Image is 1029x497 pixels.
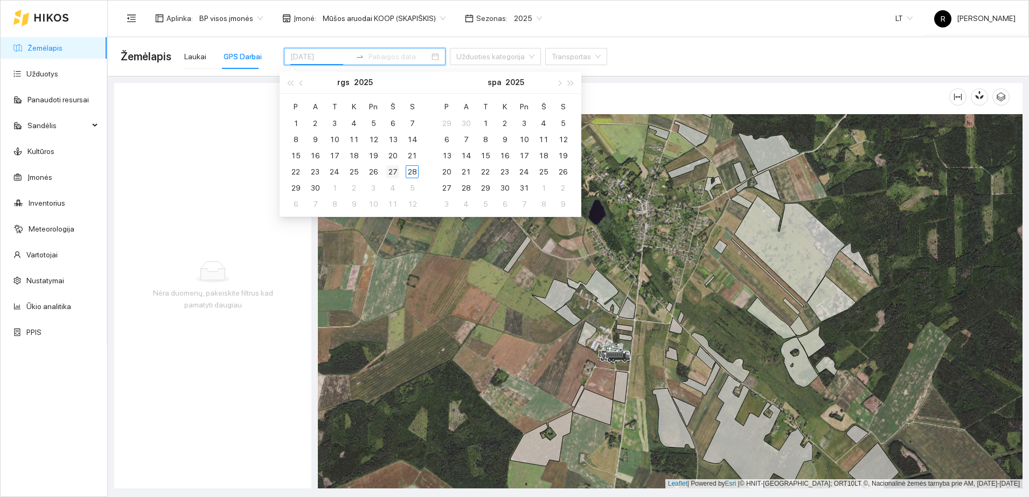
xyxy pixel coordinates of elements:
div: 23 [309,165,322,178]
span: | [738,480,740,487]
div: 24 [518,165,531,178]
div: 26 [557,165,569,178]
div: 30 [498,181,511,194]
td: 2025-09-01 [286,115,305,131]
th: Š [383,98,402,115]
td: 2025-10-03 [364,180,383,196]
td: 2025-10-12 [402,196,422,212]
div: 12 [367,133,380,146]
div: 5 [406,181,419,194]
td: 2025-09-22 [286,164,305,180]
div: 8 [537,198,550,211]
td: 2025-09-18 [344,148,364,164]
span: LT [895,10,913,26]
td: 2025-09-24 [325,164,344,180]
td: 2025-10-17 [514,148,534,164]
td: 2025-09-10 [325,131,344,148]
a: Leaflet [668,480,687,487]
th: A [305,98,325,115]
td: 2025-11-03 [437,196,456,212]
span: 2025 [514,10,542,26]
td: 2025-10-15 [476,148,495,164]
span: swap-right [356,52,364,61]
th: K [495,98,514,115]
td: 2025-10-07 [305,196,325,212]
span: Sezonas : [476,12,507,24]
td: 2025-11-05 [476,196,495,212]
div: 5 [367,117,380,130]
div: 4 [386,181,399,194]
th: S [553,98,573,115]
th: Pn [514,98,534,115]
input: Pabaigos data [369,51,429,62]
td: 2025-10-04 [383,180,402,196]
div: 6 [289,198,302,211]
td: 2025-09-16 [305,148,325,164]
td: 2025-10-10 [364,196,383,212]
div: 27 [440,181,453,194]
td: 2025-09-05 [364,115,383,131]
td: 2025-10-08 [476,131,495,148]
div: 1 [537,181,550,194]
td: 2025-10-07 [456,131,476,148]
div: 23 [498,165,511,178]
div: 10 [367,198,380,211]
td: 2025-09-25 [344,164,364,180]
div: 3 [367,181,380,194]
div: 31 [518,181,531,194]
div: Nėra duomenų, pakeiskite filtrus kad pamatyti daugiau [141,287,284,311]
div: 10 [518,133,531,146]
td: 2025-09-28 [402,164,422,180]
td: 2025-10-06 [437,131,456,148]
span: layout [155,14,164,23]
div: Laukai [184,51,206,62]
th: A [456,98,476,115]
div: 30 [460,117,472,130]
th: T [476,98,495,115]
th: K [344,98,364,115]
div: 11 [386,198,399,211]
span: BP visos įmonės [199,10,263,26]
td: 2025-09-06 [383,115,402,131]
button: rgs [337,72,350,93]
div: 27 [386,165,399,178]
div: 17 [518,149,531,162]
td: 2025-09-30 [456,115,476,131]
td: 2025-09-27 [383,164,402,180]
td: 2025-10-05 [402,180,422,196]
span: to [356,52,364,61]
td: 2025-09-11 [344,131,364,148]
div: 7 [518,198,531,211]
div: 3 [440,198,453,211]
td: 2025-09-02 [305,115,325,131]
div: | Powered by © HNIT-[GEOGRAPHIC_DATA]; ORT10LT ©, Nacionalinė žemės tarnyba prie AM, [DATE]-[DATE] [665,479,1023,488]
td: 2025-11-04 [456,196,476,212]
a: Nustatymai [26,276,64,285]
div: 2 [498,117,511,130]
div: 29 [289,181,302,194]
div: 13 [386,133,399,146]
td: 2025-10-14 [456,148,476,164]
td: 2025-09-15 [286,148,305,164]
div: 19 [367,149,380,162]
td: 2025-10-29 [476,180,495,196]
td: 2025-10-24 [514,164,534,180]
div: 26 [367,165,380,178]
span: Žemėlapis [121,48,171,65]
td: 2025-10-28 [456,180,476,196]
div: 4 [460,198,472,211]
div: 6 [386,117,399,130]
div: 7 [460,133,472,146]
div: 1 [328,181,341,194]
td: 2025-10-26 [553,164,573,180]
td: 2025-10-01 [476,115,495,131]
div: 1 [479,117,492,130]
a: Žemėlapis [27,44,62,52]
td: 2025-09-03 [325,115,344,131]
div: 22 [479,165,492,178]
div: 25 [347,165,360,178]
div: 8 [289,133,302,146]
input: Pradžios data [290,51,351,62]
div: 15 [479,149,492,162]
div: 28 [460,181,472,194]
